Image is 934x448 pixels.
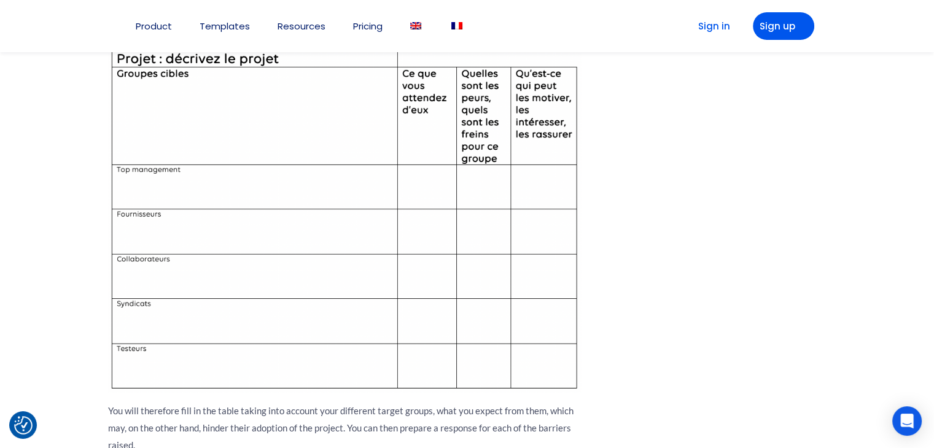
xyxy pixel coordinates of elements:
[14,416,33,434] img: Revisit consent button
[451,22,462,29] img: French
[353,21,383,31] a: Pricing
[410,22,421,29] img: English
[136,21,172,31] a: Product
[892,406,922,436] div: Open Intercom Messenger
[14,416,33,434] button: Consent Preferences
[679,12,741,40] a: Sign in
[753,12,814,40] a: Sign up
[108,47,581,392] img: communication project
[200,21,250,31] a: Templates
[278,21,325,31] a: Resources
